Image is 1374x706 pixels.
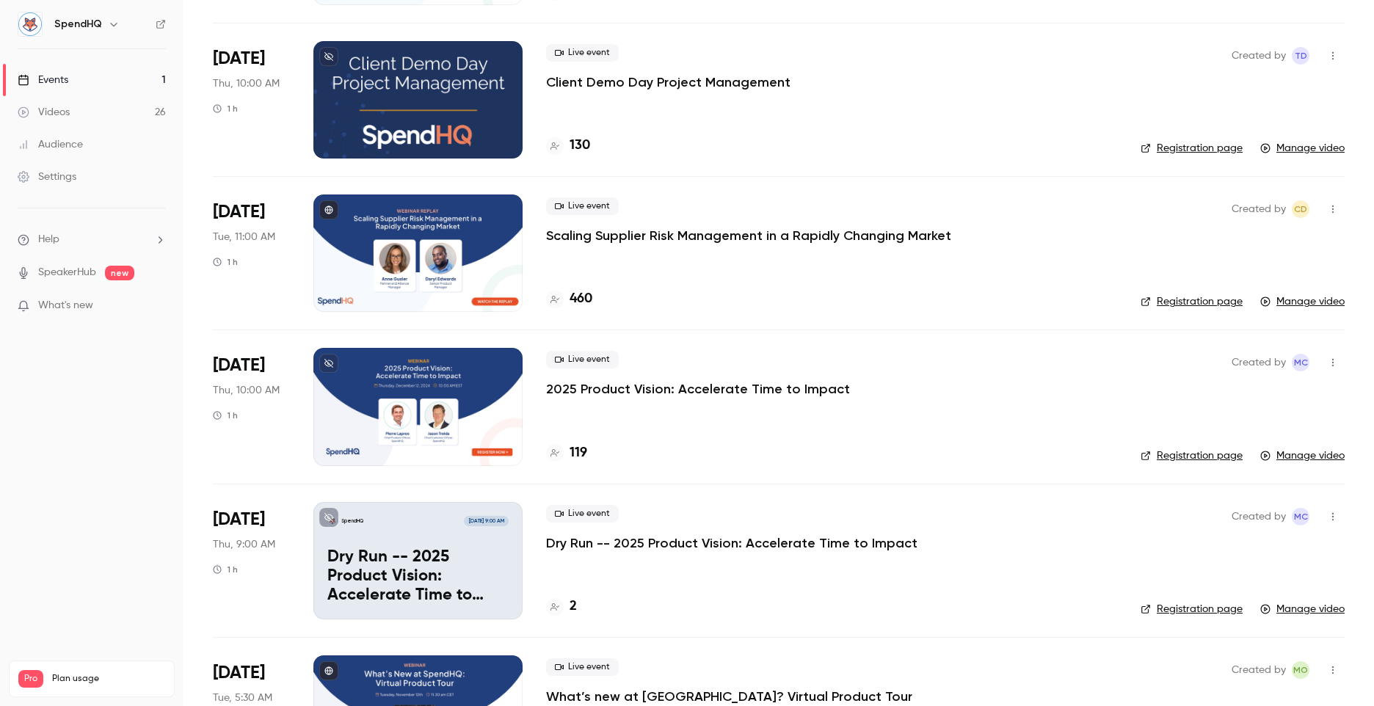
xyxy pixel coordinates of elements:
a: Manage video [1260,141,1345,156]
a: 460 [546,289,592,309]
span: TD [1295,47,1307,65]
h4: 130 [570,136,590,156]
a: 130 [546,136,590,156]
a: Registration page [1141,294,1243,309]
a: Registration page [1141,602,1243,616]
p: Dry Run -- 2025 Product Vision: Accelerate Time to Impact [327,548,509,605]
span: Created by [1232,47,1286,65]
span: Tue, 11:00 AM [213,230,275,244]
span: Tue, 5:30 AM [213,691,272,705]
a: Manage video [1260,294,1345,309]
span: [DATE] [213,354,265,377]
div: Dec 5 Thu, 9:00 AM (America/Toronto) [213,502,290,619]
span: Live event [546,505,619,523]
a: Registration page [1141,448,1243,463]
span: MC [1294,354,1308,371]
span: [DATE] [213,47,265,70]
span: Created by [1232,200,1286,218]
span: Live event [546,351,619,368]
a: Dry Run -- 2025 Product Vision: Accelerate Time to Impact [546,534,917,552]
span: Maxime Caputo [1292,508,1309,525]
div: 1 h [213,256,238,268]
a: 2025 Product Vision: Accelerate Time to Impact [546,380,850,398]
span: new [105,266,134,280]
img: SpendHQ [18,12,42,36]
span: Maxime Caputo [1292,354,1309,371]
span: Colin Daymude [1292,200,1309,218]
div: Audience [18,137,83,152]
span: [DATE] [213,661,265,685]
span: What's new [38,298,93,313]
h4: 460 [570,289,592,309]
span: [DATE] [213,508,265,531]
span: Created by [1232,354,1286,371]
div: Events [18,73,68,87]
a: Scaling Supplier Risk Management in a Rapidly Changing Market [546,227,951,244]
span: MO [1293,661,1308,679]
p: SpendHQ [341,517,363,525]
a: Manage video [1260,448,1345,463]
div: 1 h [213,564,238,575]
span: Pro [18,670,43,688]
div: 1 h [213,103,238,114]
span: Live event [546,197,619,215]
div: Feb 25 Tue, 11:00 AM (America/New York) [213,194,290,312]
span: [DATE] [213,200,265,224]
h6: SpendHQ [54,17,102,32]
span: Thu, 10:00 AM [213,76,280,91]
span: CD [1294,200,1307,218]
a: Registration page [1141,141,1243,156]
span: Created by [1232,661,1286,679]
span: Thu, 9:00 AM [213,537,275,552]
span: Live event [546,44,619,62]
span: Help [38,232,59,247]
li: help-dropdown-opener [18,232,166,247]
span: MC [1294,508,1308,525]
h4: 119 [570,443,587,463]
span: Plan usage [52,673,165,685]
span: Created by [1232,508,1286,525]
div: Videos [18,105,70,120]
a: Client Demo Day Project Management [546,73,790,91]
h4: 2 [570,597,577,616]
div: Dec 12 Thu, 10:00 AM (America/New York) [213,348,290,465]
div: Settings [18,170,76,184]
a: What’s new at [GEOGRAPHIC_DATA]? Virtual Product Tour [546,688,912,705]
span: Thu, 10:00 AM [213,383,280,398]
a: 2 [546,597,577,616]
span: Madeline O'Phelan [1292,661,1309,679]
a: SpeakerHub [38,265,96,280]
span: Live event [546,658,619,676]
a: 119 [546,443,587,463]
span: [DATE] 9:00 AM [464,516,508,526]
div: 1 h [213,410,238,421]
span: Thomas Delamarre [1292,47,1309,65]
a: Manage video [1260,602,1345,616]
a: Dry Run -- 2025 Product Vision: Accelerate Time to ImpactSpendHQ[DATE] 9:00 AMDry Run -- 2025 Pro... [313,502,523,619]
div: Mar 6 Thu, 4:00 PM (Europe/Paris) [213,41,290,159]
